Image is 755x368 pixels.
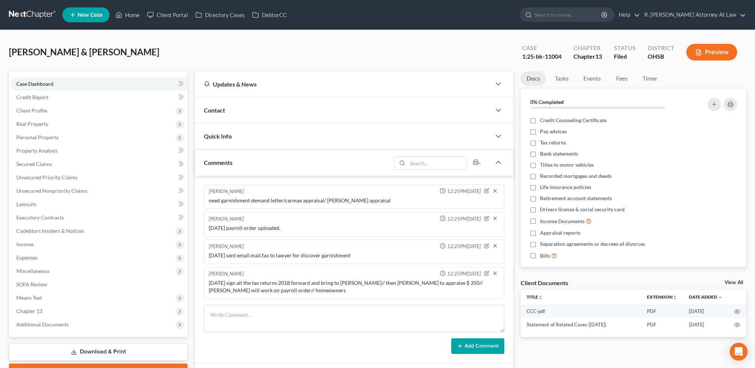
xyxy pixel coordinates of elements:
[521,71,546,86] a: Docs
[209,279,499,294] div: [DATE] sign all the tax returns 2018 forward and bring to [PERSON_NAME]// then [PERSON_NAME] to a...
[16,188,87,194] span: Unsecured Nonpriority Claims
[540,218,585,225] span: Income Documents
[9,343,188,361] a: Download & Print
[16,107,47,114] span: Client Profile
[16,308,42,314] span: Chapter 13
[683,305,728,318] td: [DATE]
[615,8,640,22] a: Help
[204,107,225,114] span: Contact
[16,161,52,167] span: Secured Claims
[447,270,481,277] span: 12:25PM[DATE]
[10,211,188,224] a: Executory Contracts
[447,188,481,195] span: 12:25PM[DATE]
[209,243,244,250] div: [PERSON_NAME]
[248,8,290,22] a: DebtorCC
[451,338,504,354] button: Add Comment
[16,134,59,140] span: Personal Property
[637,71,663,86] a: Timer
[540,252,550,260] span: Bills
[522,44,562,52] div: Case
[10,184,188,198] a: Unsecured Nonpriority Claims
[540,161,594,169] span: Titles to motor vehicles
[647,294,677,300] a: Extensionunfold_more
[204,80,482,88] div: Updates & News
[16,147,58,154] span: Property Analysis
[540,128,567,135] span: Pay advices
[648,52,674,61] div: OHSB
[641,318,683,331] td: PDF
[9,46,159,57] span: [PERSON_NAME] & [PERSON_NAME]
[16,241,33,247] span: Income
[573,52,602,61] div: Chapter
[10,144,188,157] a: Property Analysis
[730,343,748,361] div: Open Intercom Messenger
[192,8,248,22] a: Directory Cases
[112,8,143,22] a: Home
[209,197,499,204] div: need garnishment demand letter/carmax appraisal/ [PERSON_NAME] appraisal
[16,254,38,261] span: Expenses
[540,150,578,157] span: Bank statements
[204,159,232,166] span: Comments
[540,195,612,202] span: Retirement account statements
[540,206,625,213] span: Drivers license & social security card
[78,12,102,18] span: New Case
[10,171,188,184] a: Unsecured Priority Claims
[549,71,575,86] a: Tasks
[527,294,543,300] a: Titleunfold_more
[540,139,566,146] span: Tax returns
[16,228,84,234] span: Codebtors Insiders & Notices
[577,71,607,86] a: Events
[16,281,47,287] span: SOFA Review
[521,318,641,331] td: Statement of Related Cases ([DATE])
[689,294,722,300] a: Date Added expand_more
[408,157,467,169] input: Search...
[209,270,244,278] div: [PERSON_NAME]
[534,8,602,22] input: Search by name...
[10,278,188,291] a: SOFA Review
[540,229,580,237] span: Appraisal reports
[209,252,499,259] div: [DATE] sent email.mail.fax to lawyer for discover garnishment
[538,295,543,300] i: unfold_more
[610,71,634,86] a: Fees
[540,117,606,124] span: Credit Counseling Certificate
[16,201,36,207] span: Lawsuits
[209,224,499,232] div: [DATE] payroll order uploaded.
[595,53,602,60] span: 13
[718,295,722,300] i: expand_more
[10,91,188,104] a: Credit Report
[540,183,591,191] span: Life insurance policies
[521,279,568,287] div: Client Documents
[648,44,674,52] div: District
[16,94,48,100] span: Credit Report
[204,133,232,140] span: Quick Info
[530,99,564,105] strong: 0% Completed
[725,280,743,285] a: View All
[10,77,188,91] a: Case Dashboard
[10,157,188,171] a: Secured Claims
[686,44,737,61] button: Preview
[673,295,677,300] i: unfold_more
[447,243,481,250] span: 12:25PM[DATE]
[683,318,728,331] td: [DATE]
[447,215,481,222] span: 12:25PM[DATE]
[209,215,244,223] div: [PERSON_NAME]
[614,44,636,52] div: Status
[16,174,78,180] span: Unsecured Priority Claims
[16,121,48,127] span: Real Property
[573,44,602,52] div: Chapter
[614,52,636,61] div: Filed
[209,188,244,195] div: [PERSON_NAME]
[16,268,49,274] span: Miscellaneous
[16,294,42,301] span: Means Test
[10,198,188,211] a: Lawsuits
[143,8,192,22] a: Client Portal
[521,305,641,318] td: CCC-pdf
[641,8,746,22] a: R. [PERSON_NAME] Attorney At Law
[641,305,683,318] td: PDF
[540,172,612,180] span: Recorded mortgages and deeds
[16,214,64,221] span: Executory Contracts
[16,321,69,328] span: Additional Documents
[16,81,53,87] span: Case Dashboard
[540,240,645,248] span: Separation agreements or decrees of divorces
[522,52,562,61] div: 1:25-bk-11004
